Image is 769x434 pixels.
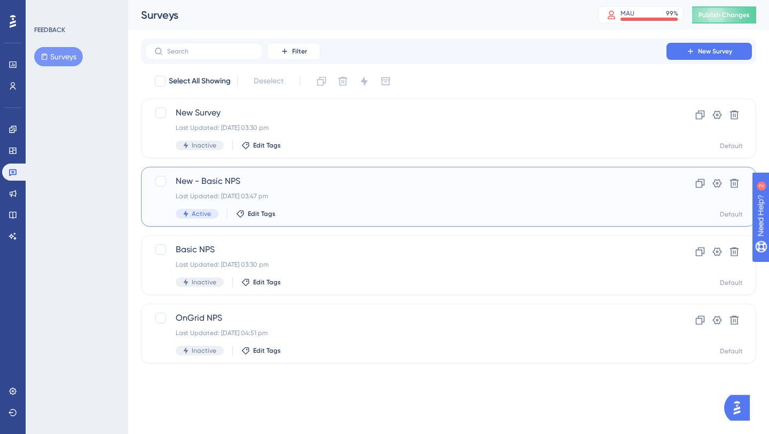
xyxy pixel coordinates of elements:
[176,106,636,119] span: New Survey
[176,192,636,200] div: Last Updated: [DATE] 03:47 pm
[253,141,281,150] span: Edit Tags
[241,346,281,355] button: Edit Tags
[192,346,216,355] span: Inactive
[192,141,216,150] span: Inactive
[176,312,636,324] span: OnGrid NPS
[241,141,281,150] button: Edit Tags
[176,329,636,337] div: Last Updated: [DATE] 04:51 pm
[724,392,756,424] iframe: UserGuiding AI Assistant Launcher
[176,175,636,188] span: New - Basic NPS
[167,48,254,55] input: Search
[254,75,284,88] span: Deselect
[621,9,634,18] div: MAU
[169,75,231,88] span: Select All Showing
[698,47,732,56] span: New Survey
[34,26,65,34] div: FEEDBACK
[176,243,636,256] span: Basic NPS
[253,278,281,286] span: Edit Tags
[192,210,211,218] span: Active
[141,7,571,22] div: Surveys
[666,9,678,18] div: 99 %
[34,47,83,66] button: Surveys
[248,210,276,218] span: Edit Tags
[720,210,743,219] div: Default
[253,346,281,355] span: Edit Tags
[25,3,67,15] span: Need Help?
[666,43,752,60] button: New Survey
[176,260,636,269] div: Last Updated: [DATE] 03:30 pm
[699,11,750,19] span: Publish Changes
[692,6,756,24] button: Publish Changes
[720,278,743,287] div: Default
[720,347,743,355] div: Default
[236,210,276,218] button: Edit Tags
[292,47,307,56] span: Filter
[176,123,636,132] div: Last Updated: [DATE] 03:30 pm
[244,72,293,91] button: Deselect
[720,142,743,150] div: Default
[241,278,281,286] button: Edit Tags
[267,43,320,60] button: Filter
[192,278,216,286] span: Inactive
[74,5,77,14] div: 2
